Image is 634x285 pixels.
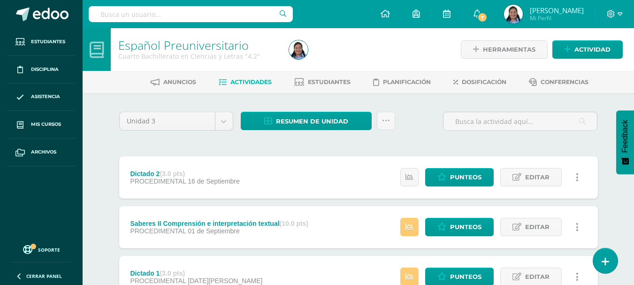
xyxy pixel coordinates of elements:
span: 01 de Septiembre [188,227,240,235]
span: Editar [525,218,550,236]
span: Anuncios [163,78,196,85]
a: Punteos [425,218,494,236]
span: 16 de Septiembre [188,177,240,185]
a: Unidad 3 [120,112,233,130]
div: Cuarto Bachillerato en Ciencias y Letras '4.2' [118,52,278,61]
span: Dosificación [462,78,506,85]
span: Disciplina [31,66,59,73]
span: Editar [525,169,550,186]
span: [DATE][PERSON_NAME] [188,277,262,285]
a: Resumen de unidad [241,112,372,130]
span: Actividad [574,41,611,58]
span: Mis cursos [31,121,61,128]
a: Soporte [11,243,71,255]
input: Busca la actividad aquí... [443,112,597,131]
a: Herramientas [461,40,548,59]
a: Dosificación [453,75,506,90]
span: 7 [477,12,488,23]
a: Asistencia [8,84,75,111]
img: 7789f009e13315f724d5653bd3ad03c2.png [289,40,308,59]
span: Punteos [450,218,481,236]
a: Conferencias [529,75,588,90]
a: Disciplina [8,56,75,84]
span: Planificación [383,78,431,85]
a: Actividad [552,40,623,59]
h1: Español Preuniversitario [118,39,278,52]
span: Cerrar panel [26,273,62,279]
span: Actividades [230,78,272,85]
a: Actividades [219,75,272,90]
strong: (3.0 pts) [160,270,185,277]
span: Archivos [31,148,56,156]
a: Estudiantes [8,28,75,56]
span: Mi Perfil [530,14,584,22]
button: Feedback - Mostrar encuesta [616,110,634,174]
span: PROCEDIMENTAL [130,177,186,185]
a: Punteos [425,168,494,186]
span: Punteos [450,169,481,186]
a: Español Preuniversitario [118,37,249,53]
span: Asistencia [31,93,60,100]
span: PROCEDIMENTAL [130,227,186,235]
strong: (10.0 pts) [280,220,308,227]
span: Soporte [38,246,60,253]
a: Planificación [373,75,431,90]
span: Estudiantes [31,38,65,46]
div: Dictado 1 [130,270,262,277]
span: Conferencias [541,78,588,85]
span: Feedback [621,120,629,153]
span: [PERSON_NAME] [530,6,584,15]
input: Busca un usuario... [89,6,293,22]
span: Estudiantes [308,78,351,85]
a: Estudiantes [294,75,351,90]
span: Unidad 3 [127,112,208,130]
div: Dictado 2 [130,170,239,177]
strong: (3.0 pts) [160,170,185,177]
a: Mis cursos [8,111,75,139]
span: Herramientas [483,41,535,58]
img: 7789f009e13315f724d5653bd3ad03c2.png [504,5,523,23]
span: PROCEDIMENTAL [130,277,186,285]
span: Resumen de unidad [276,113,348,130]
a: Anuncios [151,75,196,90]
a: Archivos [8,139,75,166]
div: Saberes II Comprensión e interpretación textual [130,220,308,227]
